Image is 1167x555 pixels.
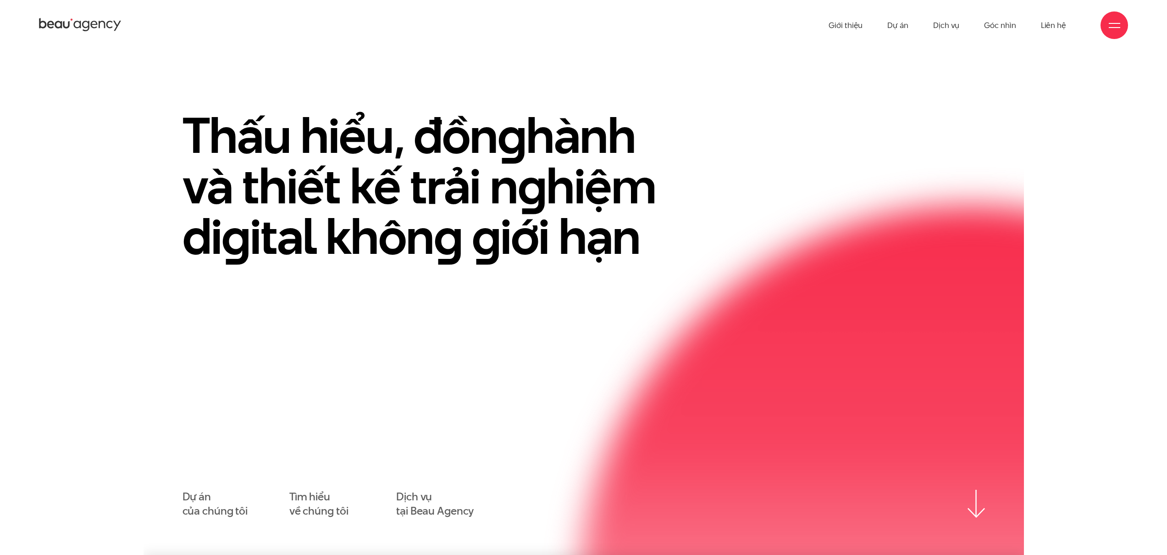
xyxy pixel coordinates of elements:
[472,202,500,271] en: g
[183,110,687,262] h1: Thấu hiểu, đồn hành và thiết kế trải n hiệm di ital khôn iới hạn
[518,151,546,220] en: g
[396,490,474,518] a: Dịch vụtại Beau Agency
[183,490,248,518] a: Dự áncủa chúng tôi
[434,202,462,271] en: g
[221,202,250,271] en: g
[289,490,348,518] a: Tìm hiểuvề chúng tôi
[498,101,526,170] en: g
